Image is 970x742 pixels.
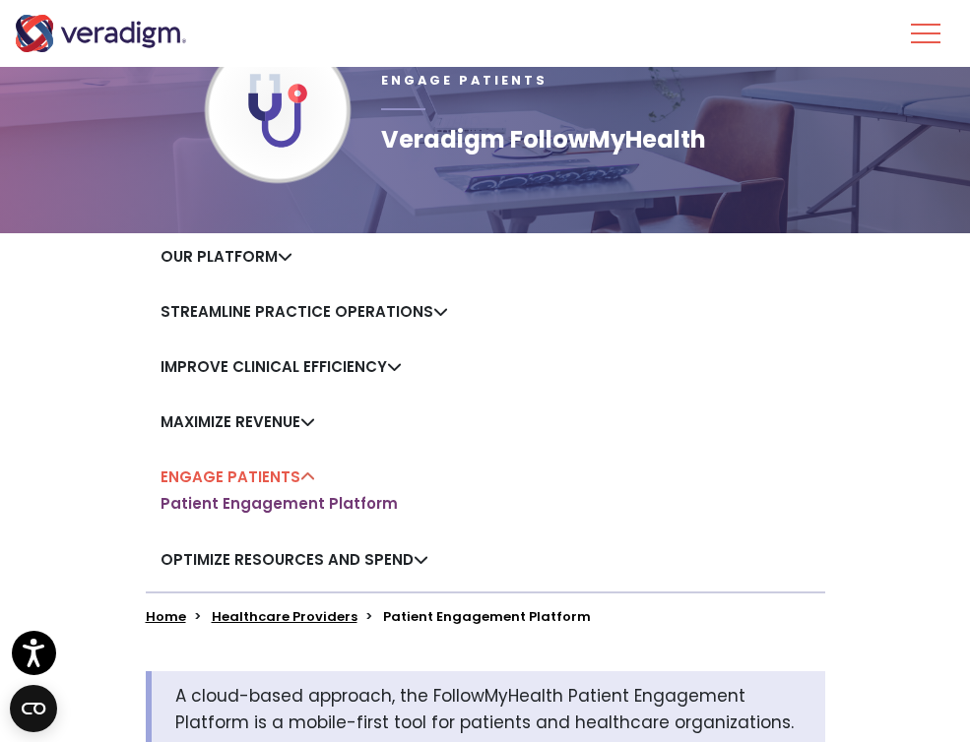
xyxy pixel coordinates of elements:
[10,685,57,732] button: Open CMP widget
[161,246,292,267] a: Our Platform
[381,72,548,89] span: Engage Patients
[161,301,448,322] a: Streamline Practice Operations
[161,356,402,377] a: Improve Clinical Efficiency
[146,607,186,626] a: Home
[212,607,357,626] a: Healthcare Providers
[161,411,315,432] a: Maximize Revenue
[15,15,187,52] img: Veradigm logo
[161,494,398,514] a: Patient Engagement Platform
[381,126,706,155] h1: Veradigm FollowMyHealth
[911,8,940,59] button: Toggle Navigation Menu
[592,620,946,718] iframe: Drift Chat Widget
[161,466,315,487] a: Engage Patients
[161,549,428,570] a: Optimize Resources and Spend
